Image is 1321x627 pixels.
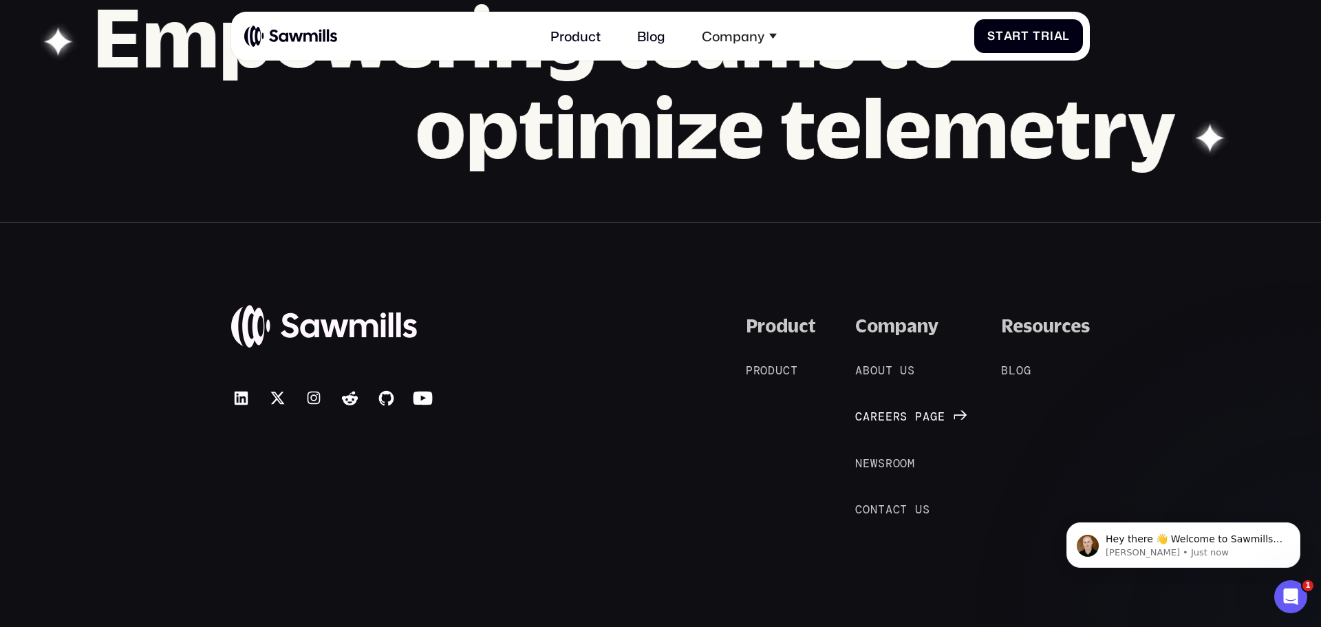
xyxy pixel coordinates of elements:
span: o [900,456,907,470]
span: u [775,363,783,377]
span: s [907,363,915,377]
span: d [768,363,775,377]
span: o [1016,363,1024,377]
span: B [1001,363,1009,377]
span: r [1012,29,1021,43]
span: c [783,363,791,377]
span: l [1009,363,1016,377]
span: e [878,410,885,423]
span: m [907,456,915,470]
div: Resources [1001,315,1090,337]
span: s [900,410,907,423]
a: Product [746,362,815,379]
a: StartTrial [974,19,1084,53]
a: Blog [1001,362,1047,379]
span: a [923,410,930,423]
span: s [923,502,930,516]
span: t [900,502,907,516]
span: g [930,410,938,423]
span: C [855,410,863,423]
a: Product [541,18,611,54]
span: S [987,29,996,43]
a: Blog [627,18,676,54]
span: b [863,363,870,377]
div: Company [702,28,764,44]
span: o [760,363,768,377]
span: r [885,456,893,470]
span: r [893,410,901,423]
div: Company [855,315,938,337]
span: s [878,456,885,470]
span: N [855,456,863,470]
span: u [900,363,907,377]
span: a [885,502,893,516]
span: l [1062,29,1070,43]
span: r [870,410,878,423]
span: o [863,502,870,516]
div: optimize telemetry [356,82,1235,173]
span: t [791,363,798,377]
span: g [1024,363,1031,377]
span: t [885,363,893,377]
span: n [870,502,878,516]
span: c [893,502,901,516]
span: o [870,363,878,377]
div: Product [746,315,816,337]
span: a [1004,29,1013,43]
span: C [855,502,863,516]
a: Aboutus [855,362,932,379]
span: a [1054,29,1063,43]
span: a [863,410,870,423]
span: i [1050,29,1054,43]
a: Contactus [855,501,946,518]
span: o [893,456,901,470]
span: p [915,410,923,423]
span: r [1041,29,1050,43]
span: e [885,410,893,423]
span: e [863,456,870,470]
span: r [753,363,761,377]
span: A [855,363,863,377]
span: u [878,363,885,377]
iframe: Intercom live chat [1274,580,1307,613]
span: w [870,456,878,470]
span: u [915,502,923,516]
span: t [1021,29,1029,43]
span: t [996,29,1004,43]
span: t [878,502,885,516]
span: T [1033,29,1041,43]
a: Newsroom [855,455,932,471]
div: Company [691,18,786,54]
iframe: Intercom notifications message [1046,493,1321,590]
span: e [938,410,945,423]
span: P [746,363,753,377]
span: 1 [1302,580,1313,591]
